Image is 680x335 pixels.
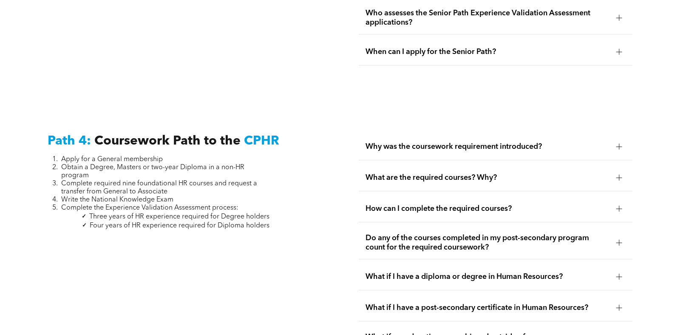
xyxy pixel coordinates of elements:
[244,135,279,148] span: CPHR
[365,303,609,312] span: What if I have a post-secondary certificate in Human Resources?
[61,180,257,195] span: Complete required nine foundational HR courses and request a transfer from General to Associate
[89,213,269,220] span: Three years of HR experience required for Degree holders
[365,47,609,57] span: When can I apply for the Senior Path?
[365,233,609,252] span: Do any of the courses completed in my post-secondary program count for the required coursework?
[61,196,173,203] span: Write the National Knowledge Exam
[61,156,163,163] span: Apply for a General membership
[61,164,244,179] span: Obtain a Degree, Masters or two-year Diploma in a non-HR program
[365,173,609,182] span: What are the required courses? Why?
[365,204,609,213] span: How can I complete the required courses?
[61,204,238,211] span: Complete the Experience Validation Assessment process:
[365,142,609,151] span: Why was the coursework requirement introduced?
[365,9,609,27] span: Who assesses the Senior Path Experience Validation Assessment applications?
[48,135,91,148] span: Path 4:
[90,222,269,229] span: Four years of HR experience required for Diploma holders
[365,272,609,281] span: What if I have a diploma or degree in Human Resources?
[94,135,241,148] span: Coursework Path to the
